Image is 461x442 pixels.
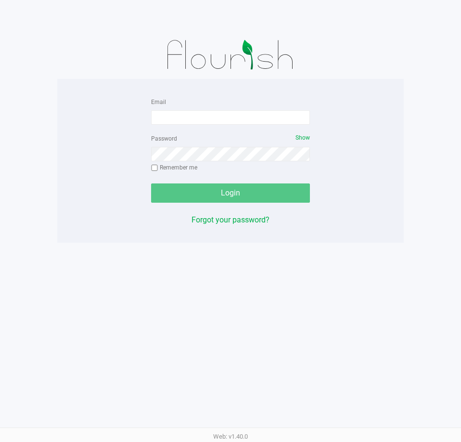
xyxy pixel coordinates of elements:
[151,98,166,106] label: Email
[151,134,177,143] label: Password
[151,163,197,172] label: Remember me
[295,134,310,141] span: Show
[213,433,248,440] span: Web: v1.40.0
[151,165,158,171] input: Remember me
[192,214,269,226] button: Forgot your password?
